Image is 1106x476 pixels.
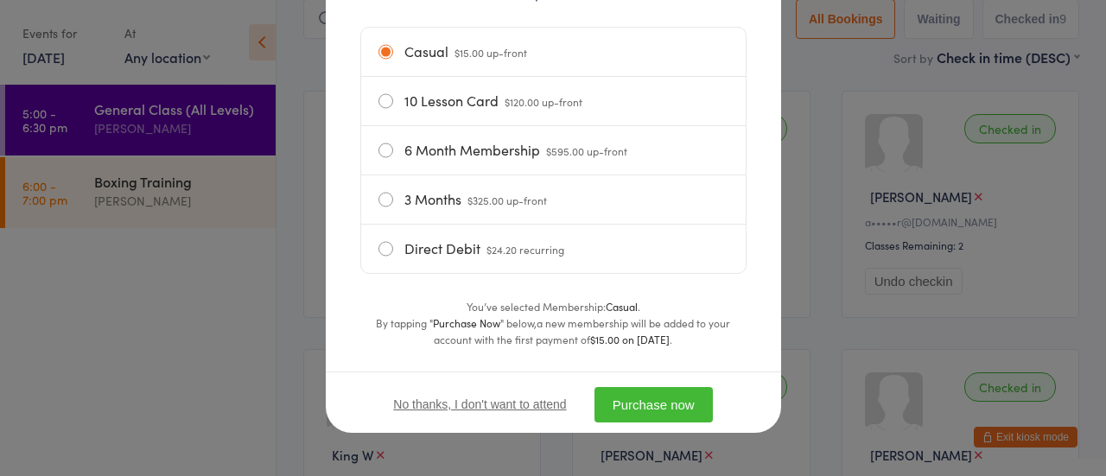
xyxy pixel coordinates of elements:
span: $15.00 up-front [454,45,527,60]
label: Direct Debit [378,225,728,273]
div: You’ve selected Membership: . [360,298,747,314]
strong: $15.00 on [DATE] [590,332,670,346]
button: Purchase now [594,387,713,422]
span: $595.00 up-front [546,143,627,158]
label: 10 Lesson Card [378,77,728,125]
span: a new membership will be added to your account with the first payment of . [434,315,730,346]
button: No thanks, I don't want to attend [393,397,566,411]
label: 3 Months [378,175,728,224]
span: $120.00 up-front [505,94,582,109]
span: $24.20 recurring [486,242,564,257]
label: 6 Month Membership [378,126,728,175]
div: By tapping " " below, [360,314,747,347]
strong: Purchase Now [433,315,500,330]
span: $325.00 up-front [467,193,547,207]
strong: Casual [606,299,638,314]
label: Casual [378,28,728,76]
